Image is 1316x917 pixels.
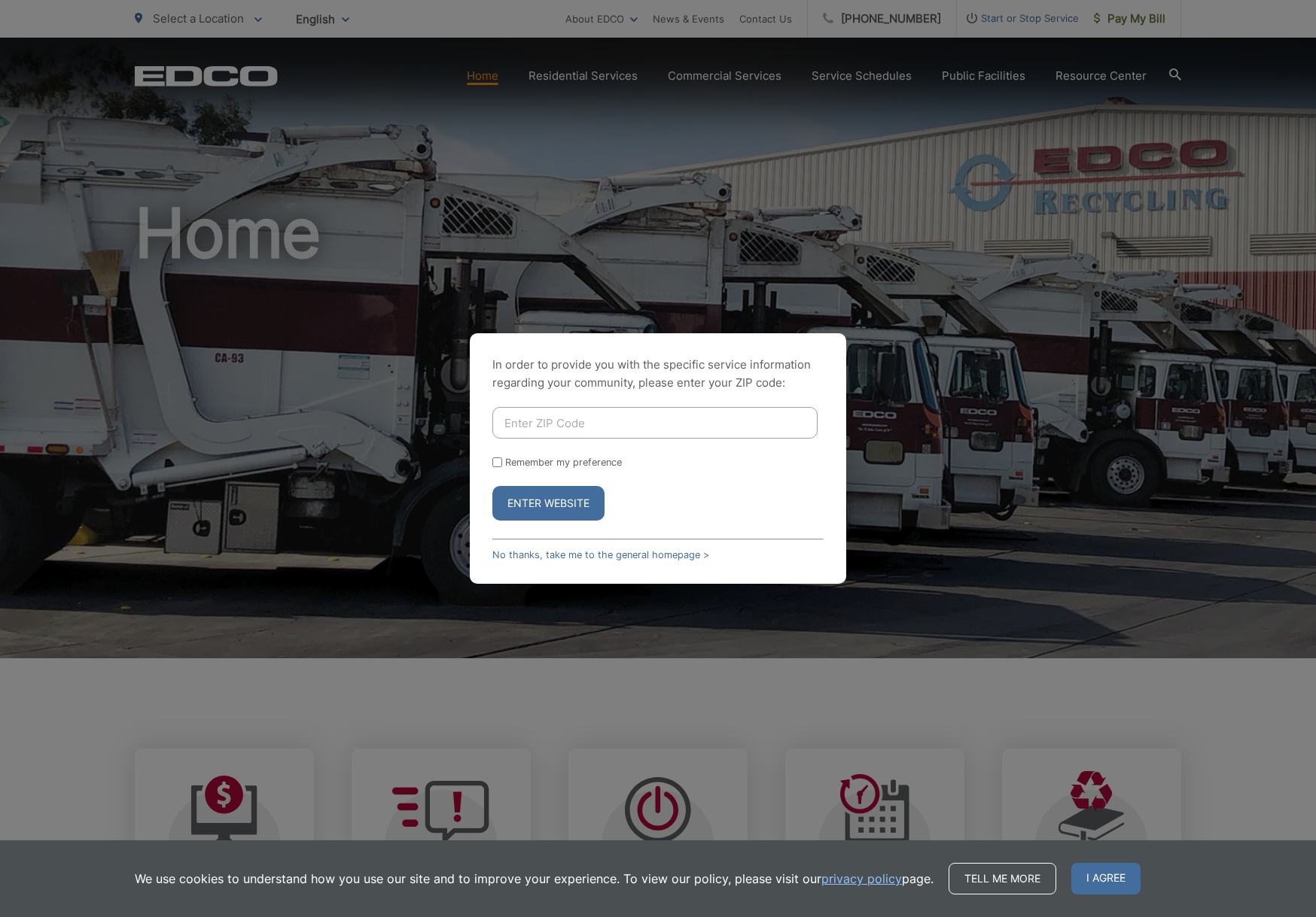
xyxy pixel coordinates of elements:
[1071,863,1141,894] span: I agree
[492,486,605,521] button: Enter Website
[492,549,709,560] a: No thanks, take me to the general homepage >
[821,870,902,888] a: privacy policy
[492,356,824,392] p: In order to provide you with the specific service information regarding your community, please en...
[949,863,1056,894] a: Tell me more
[492,407,818,439] input: Enter ZIP Code
[135,870,934,888] p: We use cookies to understand how you use our site and to improve your experience. To view our pol...
[505,457,622,468] label: Remember my preference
